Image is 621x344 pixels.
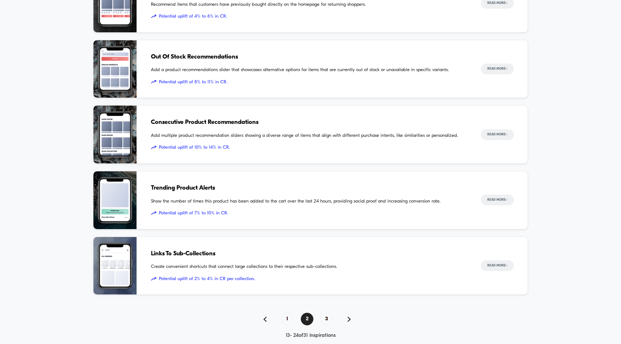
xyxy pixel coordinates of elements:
[151,66,466,74] span: Add a product recommendations slider that showcases alternative options for items that are curren...
[93,40,137,98] img: Add a product recommendations slider that showcases alternative options for items that are curren...
[151,198,466,205] span: Show the number of times this product has been added to the cart over the last 24 hours, providin...
[301,313,313,325] span: 2
[151,52,466,62] span: Out Of Stock Recommendations
[93,237,137,295] img: Create convenient shortcuts that connect large collections to their respective sub-collections.
[281,313,294,325] span: 1
[151,79,466,86] span: Potential uplift of 8% to 11% in CR.
[151,249,466,259] span: Links To Sub-Collections
[321,313,333,325] span: 3
[93,171,137,229] img: Show the number of times this product has been added to the cart over the last 24 hours, providin...
[151,1,466,8] span: Recommend items that customers have previously bought directly on the homepage for returning shop...
[481,260,514,271] button: Read More>
[151,144,466,151] span: Potential uplift of 10% to 14% in CR.
[151,210,466,217] span: Potential uplift of 7% to 10% in CR.
[263,317,267,322] img: pagination back
[481,64,514,74] button: Read More>
[348,317,351,322] img: pagination forward
[151,183,466,193] span: Trending Product Alerts
[93,333,528,339] div: 13 - 24 of 31 inspirations
[151,13,466,20] span: Potential uplift of 4% to 6% in CR.
[151,263,466,270] span: Create convenient shortcuts that connect large collections to their respective sub-collections.
[151,132,466,139] span: Add multiple product recommendation sliders showing a diverse range of items that align with diff...
[151,275,466,283] span: Potential uplift of 2% to 4% in CR per collection.
[481,129,514,140] button: Read More>
[151,118,466,127] span: Consecutive Product Recommendations
[481,195,514,205] button: Read More>
[93,106,137,163] img: Add multiple product recommendation sliders showing a diverse range of items that align with diff...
